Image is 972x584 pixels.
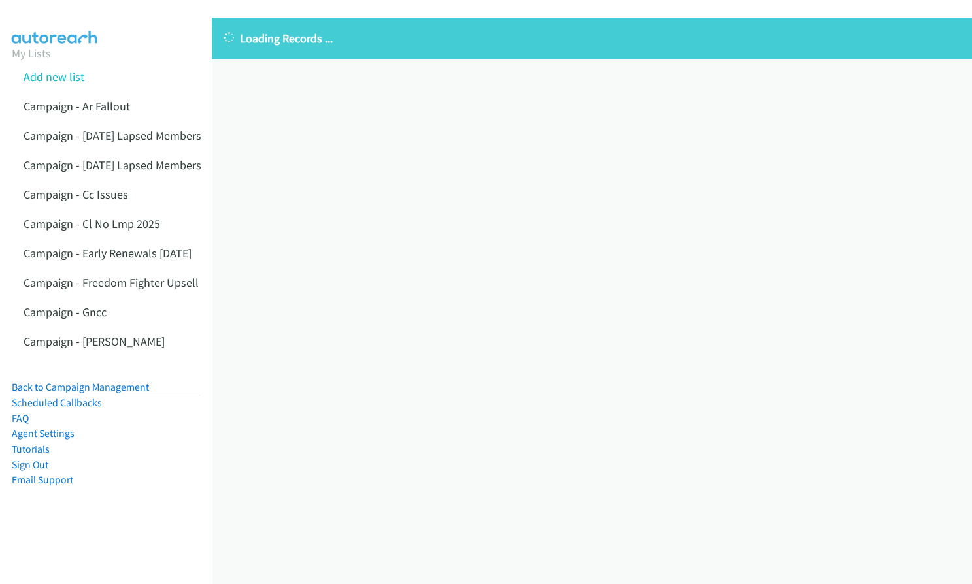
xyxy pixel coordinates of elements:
[12,427,75,440] a: Agent Settings
[24,334,165,349] a: Campaign - [PERSON_NAME]
[12,459,48,471] a: Sign Out
[12,381,149,393] a: Back to Campaign Management
[24,128,201,143] a: Campaign - [DATE] Lapsed Members
[224,29,960,47] p: Loading Records ...
[24,99,130,114] a: Campaign - Ar Fallout
[24,157,201,172] a: Campaign - [DATE] Lapsed Members
[12,46,51,61] a: My Lists
[24,216,160,231] a: Campaign - Cl No Lmp 2025
[12,474,73,486] a: Email Support
[24,69,84,84] a: Add new list
[24,304,107,319] a: Campaign - Gncc
[24,187,128,202] a: Campaign - Cc Issues
[12,443,50,455] a: Tutorials
[24,246,192,261] a: Campaign - Early Renewals [DATE]
[12,397,102,409] a: Scheduled Callbacks
[24,275,199,290] a: Campaign - Freedom Fighter Upsell
[12,412,29,425] a: FAQ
